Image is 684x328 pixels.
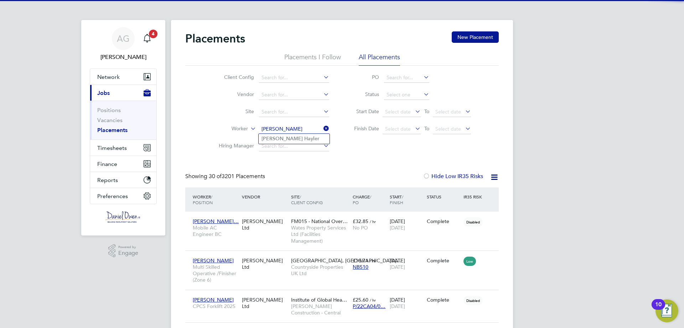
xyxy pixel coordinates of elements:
a: Go to home page [90,211,157,223]
input: Search for... [259,141,329,151]
span: Amy Garcia [90,53,157,61]
span: [DATE] [390,264,405,270]
label: Worker [207,125,248,132]
div: Showing [185,173,266,180]
span: [PERSON_NAME] [193,257,234,264]
b: [PERSON_NAME] [261,136,303,142]
div: [DATE] [388,215,425,234]
button: New Placement [452,31,499,43]
div: Complete [427,297,460,303]
img: danielowen-logo-retina.png [105,211,141,223]
span: [PERSON_NAME]… [193,218,239,224]
span: £25.60 [353,297,368,303]
span: / PO [353,194,371,205]
span: Select date [435,109,461,115]
div: IR35 Risk [462,190,486,203]
span: / Client Config [291,194,323,205]
button: Jobs [90,85,156,101]
span: To [422,124,431,133]
span: FM015 - National Over… [291,218,348,224]
span: / hr [370,258,376,263]
span: [PERSON_NAME] Construction - Central [291,303,349,316]
span: / hr [370,219,376,224]
span: £32.85 [353,218,368,224]
span: / Finish [390,194,403,205]
div: Jobs [90,101,156,140]
a: AG[PERSON_NAME] [90,27,157,61]
span: AG [117,34,130,43]
input: Search for... [259,90,329,100]
span: [DATE] [390,303,405,309]
span: Multi Skilled Operative /Finisher (Zone 6) [193,264,238,283]
div: Start [388,190,425,209]
span: Powered by [118,244,138,250]
label: Vendor [213,91,254,97]
a: Placements [97,127,128,133]
span: 3201 Placements [209,173,265,180]
label: Status [347,91,379,97]
div: Site [289,190,351,209]
span: Select date [385,109,411,115]
a: Vacancies [97,117,123,123]
div: 10 [655,304,662,314]
label: Site [213,108,254,115]
div: Status [425,190,462,203]
li: Placements I Follow [284,53,341,66]
div: Charge [351,190,388,209]
span: Wates Property Services Ltd (Facilities Management) [291,224,349,244]
label: PO [347,74,379,80]
span: Select date [435,126,461,132]
div: Complete [427,257,460,264]
a: [PERSON_NAME]…Mobile AC Engineer BC[PERSON_NAME] LtdFM015 - National Over…Wates Property Services... [191,214,499,220]
span: No PO [353,224,368,231]
span: Jobs [97,90,110,96]
button: Reports [90,172,156,188]
span: Disabled [463,296,483,305]
label: Finish Date [347,125,379,132]
button: Preferences [90,188,156,204]
div: [PERSON_NAME] Ltd [240,215,289,234]
span: / Position [193,194,213,205]
label: Hiring Manager [213,142,254,149]
span: Countryside Properties UK Ltd [291,264,349,277]
div: [PERSON_NAME] Ltd [240,254,289,274]
span: £18.71 [353,257,368,264]
li: All Placements [359,53,400,66]
a: 4 [140,27,154,50]
input: Search for... [384,73,429,83]
span: Finance [97,161,117,167]
input: Select one [384,90,429,100]
span: / hr [370,297,376,303]
button: Finance [90,156,156,172]
nav: Main navigation [81,20,165,236]
div: Complete [427,218,460,224]
b: Hayler [304,136,319,142]
button: Timesheets [90,140,156,156]
input: Search for... [259,124,329,134]
span: Preferences [97,193,128,200]
span: [PERSON_NAME] [193,297,234,303]
a: Powered byEngage [108,244,139,258]
span: [GEOGRAPHIC_DATA], [GEOGRAPHIC_DATA]… [291,257,401,264]
span: 30 of [209,173,222,180]
span: [DATE] [390,224,405,231]
a: Positions [97,107,121,113]
input: Search for... [259,73,329,83]
label: Client Config [213,74,254,80]
span: Engage [118,250,138,256]
span: CPCS Forklift 2025 [193,303,238,309]
label: Start Date [347,108,379,115]
button: Open Resource Center, 10 new notifications [655,299,678,322]
span: Institute of Global Hea… [291,297,347,303]
button: Network [90,69,156,85]
span: Select date [385,126,411,132]
span: Low [463,257,476,266]
span: NB510 [353,264,368,270]
span: Reports [97,177,118,183]
span: 4 [149,30,157,38]
div: [PERSON_NAME] Ltd [240,293,289,313]
span: P/22CA04/0… [353,303,385,309]
span: Disabled [463,217,483,227]
div: [DATE] [388,293,425,313]
a: [PERSON_NAME]Multi Skilled Operative /Finisher (Zone 6)[PERSON_NAME] Ltd[GEOGRAPHIC_DATA], [GEOGR... [191,253,499,259]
